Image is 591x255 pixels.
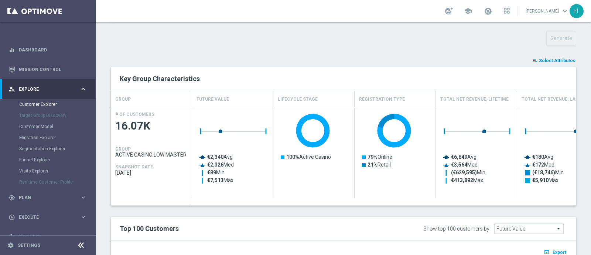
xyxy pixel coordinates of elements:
[207,177,233,183] text: Max
[451,177,473,183] tspan: €413,892
[8,234,87,240] button: track_changes Analyze keyboard_arrow_right
[8,214,87,220] button: play_circle_outline Execute keyboard_arrow_right
[451,162,468,168] tspan: €3,564
[8,234,80,240] div: Analyze
[532,162,544,168] tspan: €172
[19,110,95,121] div: Target Group Discovery
[19,124,77,130] a: Customer Model
[207,177,223,183] tspan: €7,513
[18,243,40,248] a: Settings
[440,93,509,106] h4: Total Net Revenue, Lifetime
[115,170,188,176] span: 2025-09-16
[8,214,15,221] i: play_circle_outline
[451,170,477,176] tspan: (€629,595)
[368,162,391,168] text: Retail
[368,154,378,160] tspan: 79%
[19,101,77,107] a: Customer Explorer
[7,242,14,249] i: settings
[19,121,95,132] div: Customer Model
[19,165,95,177] div: Visits Explorer
[544,249,551,255] i: open_in_browser
[532,57,576,65] button: playlist_add_check Select Attributes
[115,93,131,106] h4: GROUP
[532,170,564,176] text: Min
[207,170,216,175] tspan: €89
[19,195,80,200] span: Plan
[8,195,87,201] button: gps_fixed Plan keyboard_arrow_right
[19,154,95,165] div: Funnel Explorer
[207,154,233,160] text: Avg
[80,233,87,240] i: keyboard_arrow_right
[532,154,544,160] tspan: €180
[368,162,378,168] tspan: 21%
[19,87,80,91] span: Explore
[207,154,223,160] tspan: €2,340
[8,86,15,93] i: person_search
[539,58,575,63] span: Select Attributes
[278,93,318,106] h4: Lifecycle Stage
[532,177,558,183] text: Max
[111,108,192,198] div: Press SPACE to select this row.
[197,93,229,106] h4: Future Value
[8,60,87,79] div: Mission Control
[19,143,95,154] div: Segmentation Explorer
[19,146,77,152] a: Segmentation Explorer
[8,47,87,53] button: equalizer Dashboard
[19,157,77,163] a: Funnel Explorer
[115,147,131,152] h4: GROUP
[19,235,80,239] span: Analyze
[80,194,87,201] i: keyboard_arrow_right
[532,177,549,183] tspan: €5,910
[115,119,188,133] span: 16.07K
[8,194,15,201] i: gps_fixed
[286,154,299,160] tspan: 100%
[451,162,478,168] text: Med
[19,40,87,60] a: Dashboard
[115,152,188,158] span: ACTIVE CASINO LOW MASTER
[561,7,569,15] span: keyboard_arrow_down
[80,85,87,93] i: keyboard_arrow_right
[8,234,15,240] i: track_changes
[8,40,87,60] div: Dashboard
[19,135,77,141] a: Migration Explorer
[451,154,467,160] tspan: €6,849
[532,154,553,160] text: Avg
[8,47,15,53] i: equalizer
[553,250,566,255] span: Export
[19,99,95,110] div: Customer Explorer
[19,177,95,188] div: Realtime Customer Profile
[359,93,405,106] h4: Registration Type
[207,162,223,168] tspan: €2,326
[451,154,476,160] text: Avg
[120,224,376,233] h2: Top 100 Customers
[19,168,77,174] a: Visits Explorer
[115,112,154,117] h4: # OF CUSTOMERS
[8,86,80,93] div: Explore
[19,215,80,219] span: Execute
[451,177,483,183] text: Max
[8,194,80,201] div: Plan
[286,154,331,160] text: Active Casino
[532,162,554,168] text: Med
[8,86,87,92] button: person_search Explore keyboard_arrow_right
[525,6,570,17] a: [PERSON_NAME]keyboard_arrow_down
[19,60,87,79] a: Mission Control
[368,154,392,160] text: Online
[546,31,576,46] button: Generate
[19,132,95,143] div: Migration Explorer
[207,170,225,175] text: Min
[464,7,472,15] span: school
[8,214,80,221] div: Execute
[80,214,87,221] i: keyboard_arrow_right
[451,170,485,176] text: Min
[8,67,87,73] button: Mission Control
[533,58,538,63] i: playlist_add_check
[423,226,489,232] div: Show top 100 customers by
[570,4,584,18] div: rt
